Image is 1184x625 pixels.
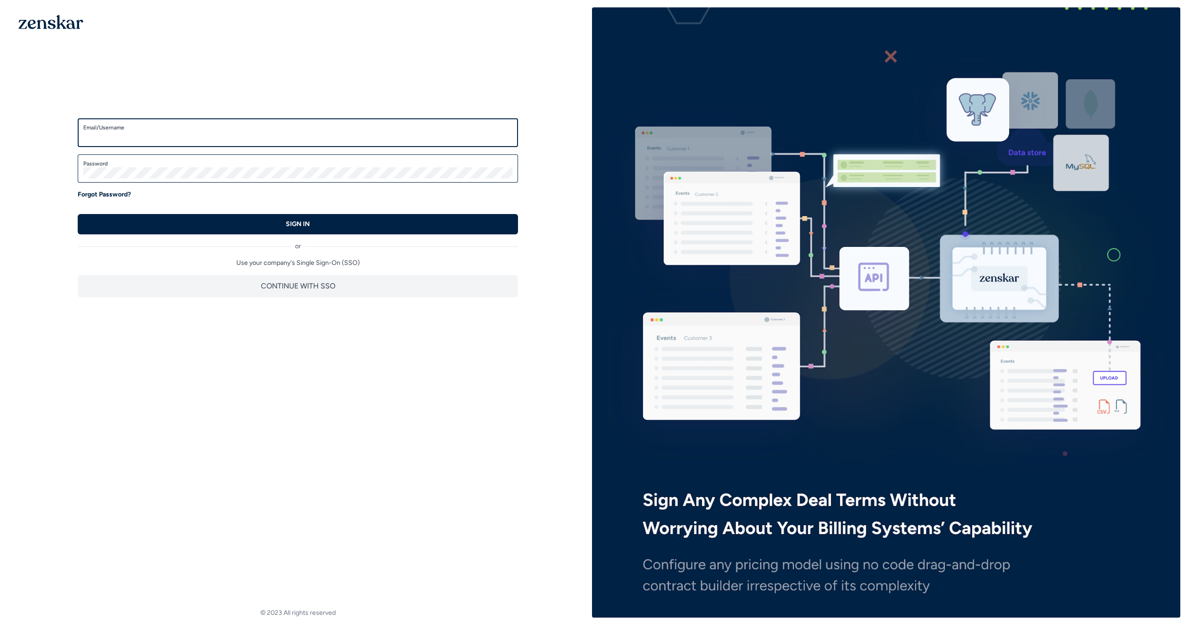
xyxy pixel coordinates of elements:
[78,190,131,199] a: Forgot Password?
[18,15,83,29] img: 1OGAJ2xQqyY4LXKgY66KYq0eOWRCkrZdAb3gUhuVAqdWPZE9SRJmCz+oDMSn4zDLXe31Ii730ItAGKgCKgCCgCikA4Av8PJUP...
[83,124,512,131] label: Email/Username
[78,214,518,234] button: SIGN IN
[83,160,512,167] label: Password
[4,608,592,618] footer: © 2023 All rights reserved
[78,258,518,268] p: Use your company's Single Sign-On (SSO)
[286,220,310,229] p: SIGN IN
[78,234,518,251] div: or
[78,275,518,297] button: CONTINUE WITH SSO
